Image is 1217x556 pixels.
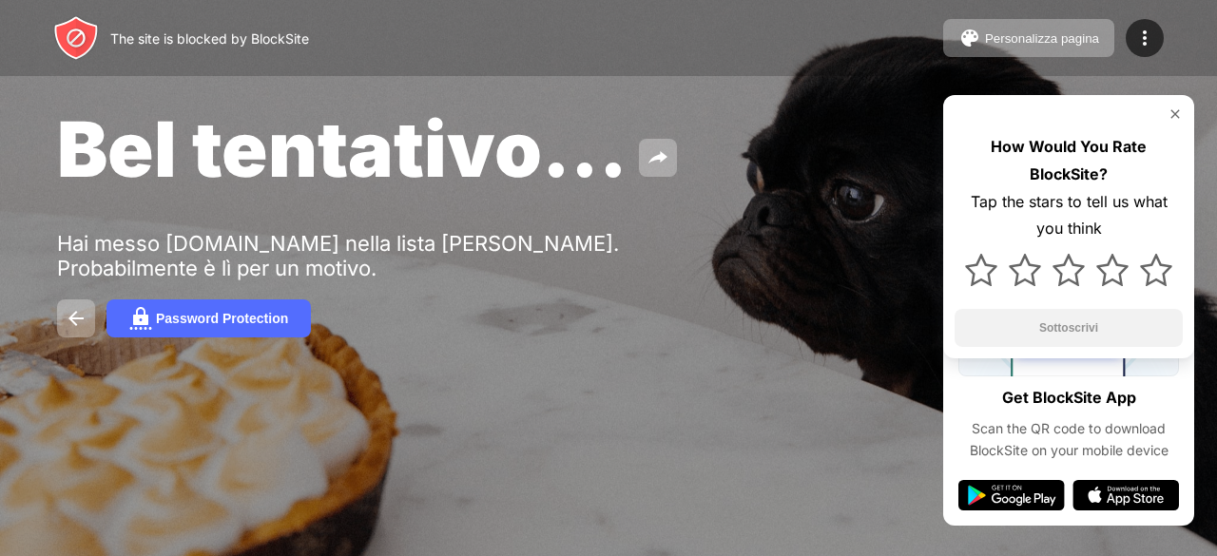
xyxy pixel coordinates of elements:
[110,30,309,47] div: The site is blocked by BlockSite
[1072,480,1179,510] img: app-store.svg
[955,309,1183,347] button: Sottoscrivi
[106,299,311,337] button: Password Protection
[1140,254,1172,286] img: star.svg
[958,27,981,49] img: pallet.svg
[1053,254,1085,286] img: star.svg
[57,231,645,280] div: Hai messo [DOMAIN_NAME] nella lista [PERSON_NAME]. Probabilmente è lì per un motivo.
[955,188,1183,243] div: Tap the stars to tell us what you think
[156,311,288,326] div: Password Protection
[985,31,1099,46] div: Personalizza pagina
[129,307,152,330] img: password.svg
[65,307,87,330] img: back.svg
[1133,27,1156,49] img: menu-icon.svg
[965,254,997,286] img: star.svg
[955,133,1183,188] div: How Would You Rate BlockSite?
[943,19,1114,57] button: Personalizza pagina
[57,103,628,195] span: Bel tentativo...
[1009,254,1041,286] img: star.svg
[958,480,1065,510] img: google-play.svg
[53,15,99,61] img: header-logo.svg
[1096,254,1129,286] img: star.svg
[1168,106,1183,122] img: rate-us-close.svg
[647,146,669,169] img: share.svg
